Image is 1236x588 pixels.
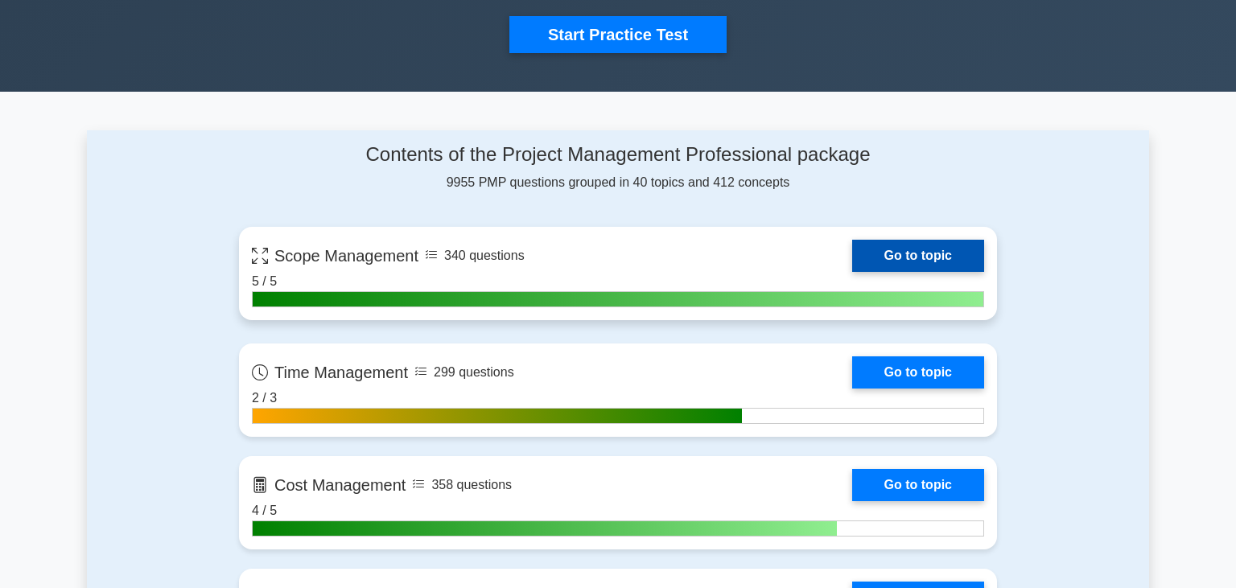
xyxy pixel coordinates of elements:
button: Start Practice Test [509,16,727,53]
a: Go to topic [852,469,984,501]
div: 9955 PMP questions grouped in 40 topics and 412 concepts [239,143,997,192]
a: Go to topic [852,356,984,389]
h4: Contents of the Project Management Professional package [239,143,997,167]
a: Go to topic [852,240,984,272]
